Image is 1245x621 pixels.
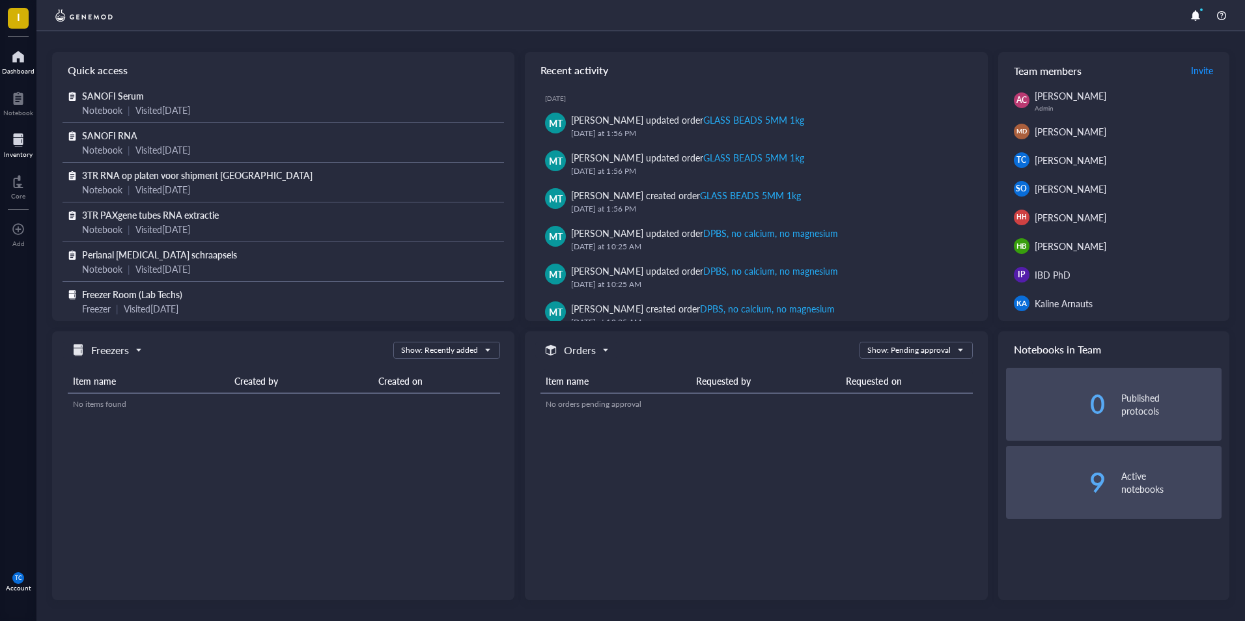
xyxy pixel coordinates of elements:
a: MT[PERSON_NAME] updated orderDPBS, no calcium, no magnesium[DATE] at 10:25 AM [535,258,977,296]
div: Visited [DATE] [135,262,190,276]
div: [DATE] at 1:56 PM [571,202,966,215]
div: No orders pending approval [546,398,968,410]
span: [PERSON_NAME] [1035,89,1106,102]
div: Freezer [82,301,111,316]
a: MT[PERSON_NAME] updated orderGLASS BEADS 5MM 1kg[DATE] at 1:56 PM [535,107,977,145]
div: Notebook [82,103,122,117]
span: SANOFI RNA [82,129,137,142]
span: 3TR PAXgene tubes RNA extractie [82,208,219,221]
div: Show: Recently added [401,344,478,356]
div: Account [6,584,31,592]
button: Invite [1190,60,1214,81]
a: Core [11,171,25,200]
th: Created by [229,369,373,393]
span: TC [1016,154,1026,166]
a: MT[PERSON_NAME] updated orderGLASS BEADS 5MM 1kg[DATE] at 1:56 PM [535,145,977,183]
div: | [128,262,130,276]
span: SANOFI Serum [82,89,144,102]
div: 9 [1006,472,1106,493]
span: [PERSON_NAME] [1035,154,1106,167]
span: Invite [1191,64,1213,77]
span: Kaline Arnauts [1035,297,1093,310]
h5: Orders [564,342,596,358]
span: I [17,8,20,25]
span: IBD PhD [1035,268,1070,281]
span: [PERSON_NAME] [1035,240,1106,253]
div: | [128,143,130,157]
div: Team members [998,52,1229,89]
div: Notebook [82,222,122,236]
span: IP [1018,269,1025,281]
span: AC [1016,94,1027,106]
th: Item name [68,369,229,393]
span: HB [1016,241,1027,252]
div: Dashboard [2,67,35,75]
a: Inventory [4,130,33,158]
span: MT [549,229,563,243]
div: [DATE] [545,94,977,102]
div: [PERSON_NAME] updated order [571,264,838,278]
span: 3TR RNA op platen voor shipment [GEOGRAPHIC_DATA] [82,169,313,182]
div: GLASS BEADS 5MM 1kg [703,113,804,126]
div: [DATE] at 10:25 AM [571,278,966,291]
th: Created on [373,369,499,393]
div: Notebook [82,182,122,197]
div: | [128,182,130,197]
div: [PERSON_NAME] updated order [571,150,804,165]
span: KA [1016,298,1026,309]
a: MT[PERSON_NAME] created orderDPBS, no calcium, no magnesium[DATE] at 10:25 AM [535,296,977,334]
span: Freezer Room (Lab Techs) [82,288,182,301]
div: Notebook [82,143,122,157]
div: [DATE] at 10:25 AM [571,240,966,253]
div: | [116,301,119,316]
div: GLASS BEADS 5MM 1kg [703,151,804,164]
div: Inventory [4,150,33,158]
div: Visited [DATE] [135,182,190,197]
th: Item name [540,369,691,393]
span: [PERSON_NAME] [1035,211,1106,224]
span: MT [549,191,563,206]
div: | [128,103,130,117]
div: [PERSON_NAME] updated order [571,226,838,240]
div: Visited [DATE] [135,143,190,157]
span: HH [1016,212,1026,222]
div: Visited [DATE] [135,222,190,236]
span: MD [1016,127,1027,136]
div: Visited [DATE] [124,301,178,316]
div: Show: Pending approval [867,344,951,356]
div: [PERSON_NAME] created order [571,188,800,202]
span: MT [549,267,563,281]
div: Notebooks in Team [998,331,1229,368]
a: MT[PERSON_NAME] created orderGLASS BEADS 5MM 1kg[DATE] at 1:56 PM [535,183,977,221]
div: Add [12,240,25,247]
div: GLASS BEADS 5MM 1kg [700,189,801,202]
div: [PERSON_NAME] updated order [571,113,804,127]
span: MT [549,154,563,168]
div: Recent activity [525,52,987,89]
a: Dashboard [2,46,35,75]
div: DPBS, no calcium, no magnesium [703,264,838,277]
th: Requested on [841,369,973,393]
div: Core [11,192,25,200]
div: | [128,222,130,236]
div: Published protocols [1121,391,1222,417]
span: MT [549,116,563,130]
div: No items found [73,398,495,410]
div: Active notebooks [1121,469,1222,495]
span: [PERSON_NAME] [1035,125,1106,138]
img: genemod-logo [52,8,116,23]
div: Quick access [52,52,514,89]
div: Visited [DATE] [135,103,190,117]
div: 0 [1006,394,1106,415]
span: SO [1016,183,1027,195]
div: Admin [1035,104,1222,112]
h5: Freezers [91,342,129,358]
div: DPBS, no calcium, no magnesium [703,227,838,240]
span: TC [15,575,22,581]
div: Notebook [82,262,122,276]
div: [DATE] at 1:56 PM [571,165,966,178]
div: Notebook [3,109,33,117]
span: Perianal [MEDICAL_DATA] schraapsels [82,248,237,261]
th: Requested by [691,369,841,393]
